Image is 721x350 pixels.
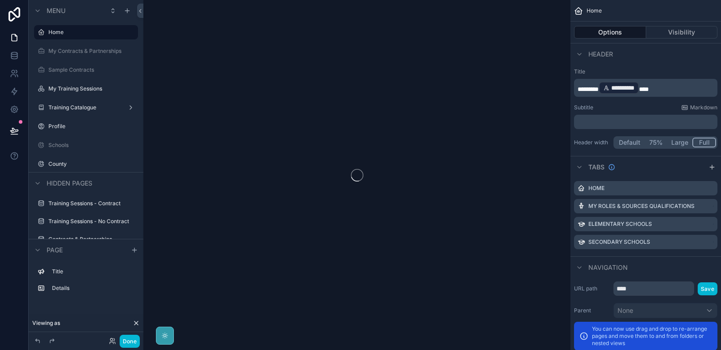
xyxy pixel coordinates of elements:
span: Viewing as [32,320,60,327]
button: 75% [644,138,667,147]
label: County [48,160,136,168]
label: Training Sessions - No Contract [48,218,136,225]
label: My Contracts & Partnerships [48,48,136,55]
button: Done [120,335,140,348]
label: URL path [574,285,610,292]
label: Home [48,29,133,36]
span: Header [588,50,613,59]
label: Details [52,285,134,292]
label: Elementary Schools [588,220,652,228]
div: scrollable content [574,115,717,129]
span: Navigation [588,263,628,272]
div: scrollable content [574,79,717,97]
span: Page [47,246,63,255]
button: Save [698,282,717,295]
label: Parent [574,307,610,314]
label: Header width [574,139,610,146]
div: scrollable content [29,260,143,304]
label: Training Catalogue [48,104,124,111]
button: None [613,303,717,318]
a: Markdown [681,104,717,111]
label: My Roles & Sources Qualifications [588,203,695,210]
label: Title [52,268,134,275]
button: Visibility [646,26,718,39]
span: Markdown [690,104,717,111]
label: Subtitle [574,104,593,111]
label: Training Sessions - Contract [48,200,136,207]
label: Title [574,68,717,75]
span: None [617,306,633,315]
button: Large [667,138,692,147]
span: Tabs [588,163,604,172]
span: Hidden pages [47,179,92,188]
button: Options [574,26,646,39]
label: Secondary Schools [588,238,650,246]
button: Full [692,138,716,147]
p: You can now use drag and drop to re-arrange pages and move them to and from folders or nested views [592,325,712,347]
span: Menu [47,6,65,15]
label: Schools [48,142,136,149]
label: Home [588,185,604,192]
label: Profile [48,123,136,130]
label: Sample Contracts [48,66,136,73]
span: Home [587,7,602,14]
button: Default [615,138,644,147]
label: My Training Sessions [48,85,136,92]
label: Contracts & Partnerships [48,236,136,243]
